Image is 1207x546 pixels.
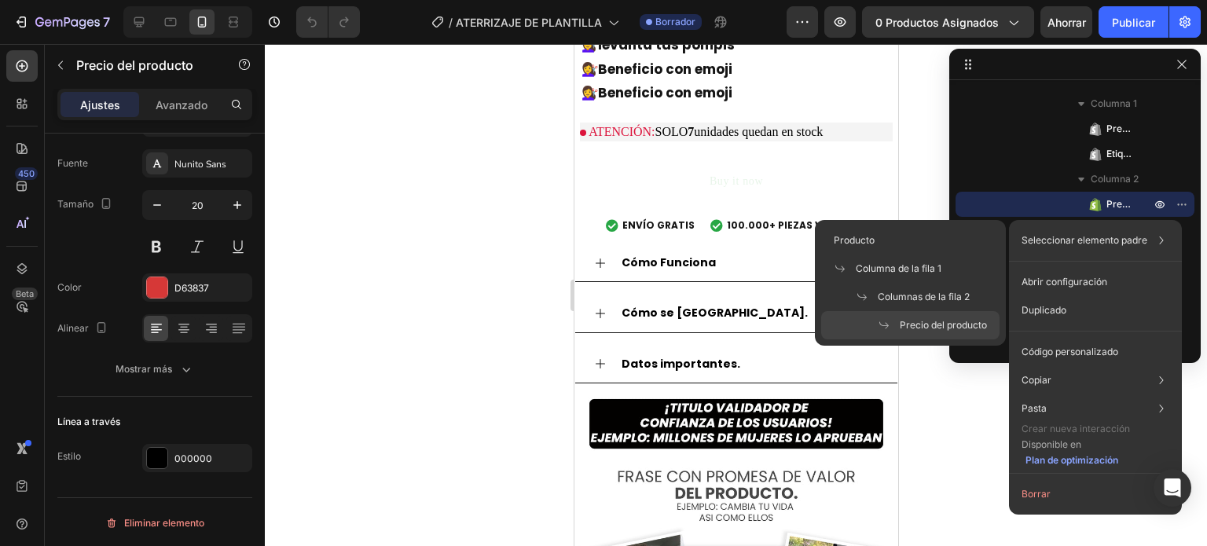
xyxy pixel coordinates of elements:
span: 7 [113,81,119,94]
font: Tamaño [57,198,94,210]
font: Precio del producto [1106,123,1194,134]
font: Precio del producto [76,57,193,73]
font: Línea a través [57,416,120,427]
font: Columna 1 [1091,97,1137,109]
font: Borrador [655,16,695,27]
font: Ajustes [80,98,120,112]
font: Columnas de la fila 2 [878,291,970,302]
p: Precio del producto [76,56,210,75]
font: Publicar [1112,16,1155,29]
span: ENVÍO GRATIS [48,174,120,189]
span: ATENCIÓN: [14,81,80,94]
button: Eliminar elemento [57,511,252,536]
font: Nunito Sans [174,158,226,170]
font: Beta [16,288,34,299]
font: 450 [18,168,35,179]
font: Código personalizado [1022,346,1118,357]
font: Ahorrar [1047,16,1086,29]
div: Abrir Intercom Messenger [1154,469,1191,507]
p: 💇‍♀️ [7,13,317,38]
font: Precio del producto [900,319,987,331]
font: 0 productos asignados [875,16,999,29]
font: Etiqueta de descuento [1106,148,1205,159]
div: Buy it now [135,127,189,147]
p: SOLO unidades quedan en stock [6,79,318,97]
button: Plan de optimización [1025,453,1119,468]
button: Borrar [1015,480,1176,508]
button: Mostrar más [57,355,252,383]
font: Mostrar más [116,363,172,375]
button: 0 productos asignados [862,6,1034,38]
font: / [449,16,453,29]
span: 100.000+ PIEZAS VENDIDAS [152,174,293,189]
font: Seleccionar elemento padre [1022,234,1147,246]
font: Eliminar elemento [124,517,204,529]
font: Precio del producto [1106,198,1194,210]
p: 💇‍♀️ [7,37,317,61]
font: Pasta [1022,402,1047,414]
font: Copiar [1022,374,1051,386]
font: Columna de la fila 1 [856,262,941,274]
div: Deshacer/Rehacer [296,6,360,38]
font: 7 [103,14,110,30]
button: Publicar [1099,6,1168,38]
font: Estilo [57,450,81,462]
font: Producto [834,234,875,246]
strong: Datos importantes. [47,312,166,328]
font: D63837 [174,282,209,294]
font: 000000 [174,453,212,464]
font: Avanzado [156,98,207,112]
font: Alinear [57,322,89,334]
strong: Cómo Funciona [47,211,141,226]
font: Duplicado [1022,304,1066,316]
font: Color [57,281,82,293]
button: 7 [6,6,117,38]
font: Crear nueva interacción [1022,423,1130,434]
font: Disponible en [1022,438,1081,450]
iframe: Área de diseño [574,44,898,546]
font: Columna 2 [1091,173,1139,185]
strong: Beneficio con emoji [24,39,158,58]
button: Ahorrar [1040,6,1092,38]
strong: Beneficio con emoji [24,16,158,35]
font: Borrar [1022,488,1051,500]
button: Buy it now [6,121,318,153]
font: Fuente [57,157,88,169]
font: ATERRIZAJE DE PLANTILLA [456,16,602,29]
font: Abrir configuración [1022,276,1107,288]
strong: Cómo se [GEOGRAPHIC_DATA]. [47,261,233,277]
font: Plan de optimización [1025,454,1118,466]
